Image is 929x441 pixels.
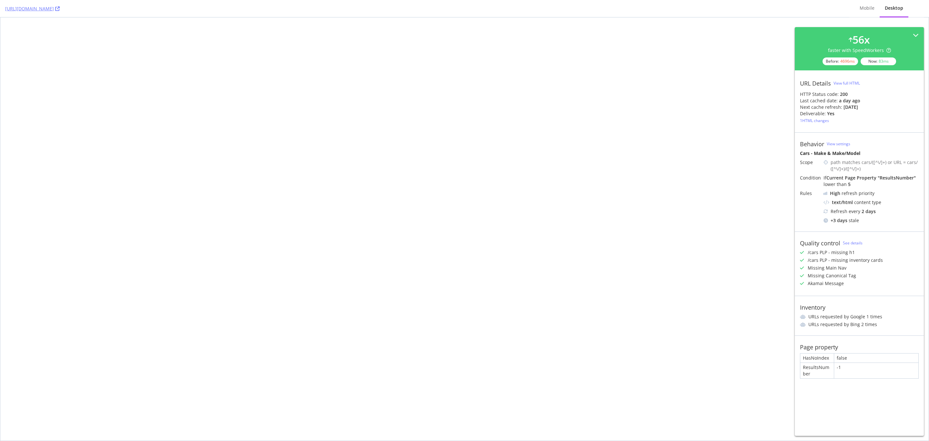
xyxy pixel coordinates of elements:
[824,192,827,195] img: cRr4yx4cyByr8BeLxltRlzBPIAAAAAElFTkSuQmCC
[840,58,855,64] div: 4696 ms
[800,313,919,320] li: URLs requested by Google 1 times
[885,5,903,11] div: Desktop
[824,208,919,215] div: Refresh every
[800,110,826,117] div: Deliverable:
[834,363,918,378] div: -1
[800,140,824,148] div: Behavior
[808,257,883,263] div: /cars PLP - missing inventory cards
[830,190,874,197] div: refresh priority
[830,190,840,197] div: High
[834,354,918,363] div: false
[832,199,853,206] div: text/html
[861,57,896,65] div: Now:
[800,80,831,87] div: URL Details
[828,47,891,54] div: faster with SpeedWorkers
[862,208,876,215] div: 2 days
[853,32,870,47] div: 56 x
[831,217,847,224] div: + 3 days
[808,272,856,279] div: Missing Canonical Tag
[800,240,840,247] div: Quality control
[808,249,855,256] div: /cars PLP - missing h1
[878,175,916,181] div: " ResultsNumber "
[826,175,876,181] div: Current Page Property
[840,91,848,97] strong: 200
[800,363,834,378] div: ResultsNumber
[824,217,919,224] div: stale
[800,190,821,197] div: Rules
[800,344,838,351] div: Page property
[827,141,850,147] a: View settings
[844,104,858,110] div: [DATE]
[834,78,860,88] button: View full HTML
[800,91,919,97] div: HTTP Status code:
[800,150,919,157] div: Cars - Make & Make/Model
[800,175,821,181] div: Condition
[831,159,919,172] div: path matches cars/([^\/]+) or URL = cars/([^\/]+)/([^\/]+)
[824,181,847,187] div: lower than
[839,97,860,104] div: a day ago
[800,304,825,311] div: Inventory
[5,5,60,12] a: [URL][DOMAIN_NAME]
[827,110,834,117] div: Yes
[860,5,874,11] div: Mobile
[808,280,844,287] div: Akamai Message
[800,97,838,104] div: Last cached date:
[824,199,919,206] div: content type
[800,118,829,123] div: 1 HTML changes
[800,354,834,363] div: HasNoIndex
[848,181,851,187] div: 5
[834,80,860,86] div: View full HTML
[843,240,863,246] a: See details
[800,104,842,110] div: Next cache refresh:
[800,321,919,328] li: URLs requested by Bing 2 times
[808,265,846,271] div: Missing Main Nav
[800,159,821,166] div: Scope
[879,58,889,64] div: 83 ms
[824,175,919,188] div: If
[823,57,858,65] div: Before:
[800,117,829,125] button: 1HTML changes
